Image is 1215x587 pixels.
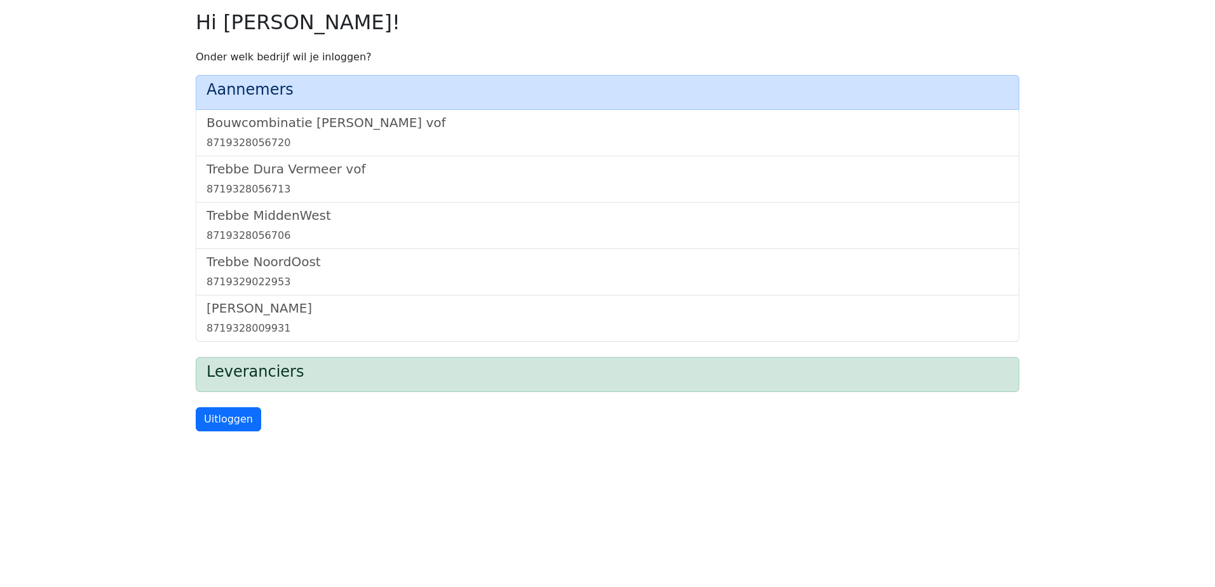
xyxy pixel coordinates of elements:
[207,115,1008,151] a: Bouwcombinatie [PERSON_NAME] vof8719328056720
[196,50,1019,65] p: Onder welk bedrijf wil je inloggen?
[207,208,1008,223] h5: Trebbe MiddenWest
[207,300,1008,316] h5: [PERSON_NAME]
[207,135,1008,151] div: 8719328056720
[207,274,1008,290] div: 8719329022953
[207,161,1008,177] h5: Trebbe Dura Vermeer vof
[196,407,261,431] a: Uitloggen
[207,182,1008,197] div: 8719328056713
[207,254,1008,269] h5: Trebbe NoordOost
[207,115,1008,130] h5: Bouwcombinatie [PERSON_NAME] vof
[207,300,1008,336] a: [PERSON_NAME]8719328009931
[207,208,1008,243] a: Trebbe MiddenWest8719328056706
[196,10,1019,34] h2: Hi [PERSON_NAME]!
[207,81,1008,99] h4: Aannemers
[207,254,1008,290] a: Trebbe NoordOost8719329022953
[207,161,1008,197] a: Trebbe Dura Vermeer vof8719328056713
[207,321,1008,336] div: 8719328009931
[207,228,1008,243] div: 8719328056706
[207,363,1008,381] h4: Leveranciers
